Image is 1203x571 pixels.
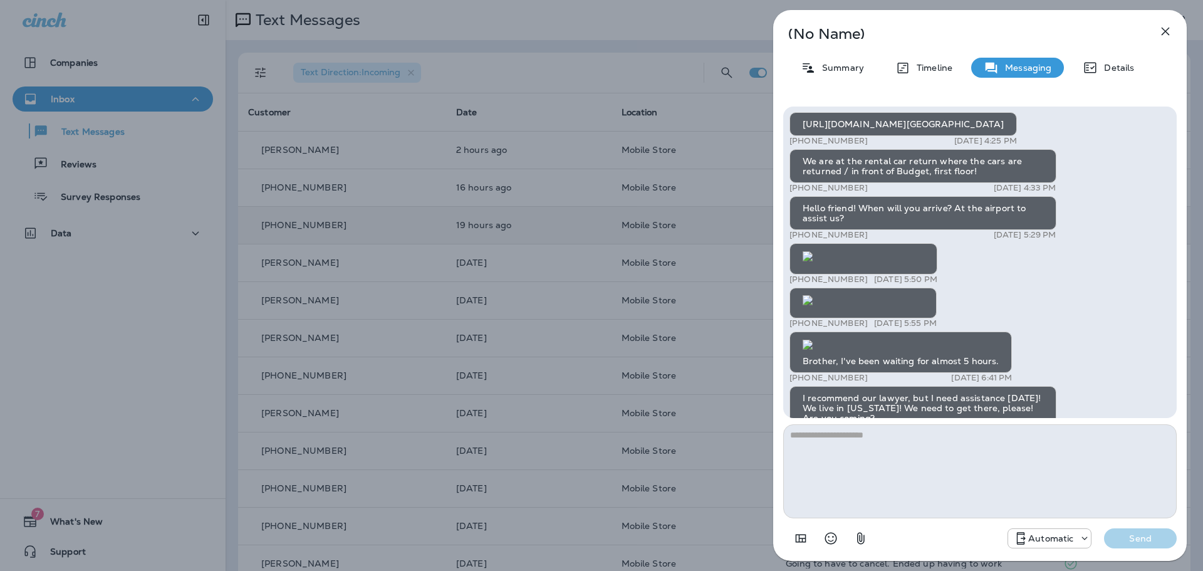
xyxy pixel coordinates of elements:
[803,251,813,261] img: twilio-download
[788,526,813,551] button: Add in a premade template
[789,230,868,240] p: [PHONE_NUMBER]
[789,332,1012,373] div: Brother, I've been waiting for almost 5 hours.
[874,275,937,285] p: [DATE] 5:50 PM
[789,149,1056,183] div: We are at the rental car return where the cars are returned / in front of Budget, first floor!
[789,386,1056,430] div: I recommend our lawyer, but I need assistance [DATE]! We live in [US_STATE]! We need to get there...
[803,295,813,305] img: twilio-download
[951,373,1012,383] p: [DATE] 6:41 PM
[789,136,868,146] p: [PHONE_NUMBER]
[874,318,937,328] p: [DATE] 5:55 PM
[816,63,864,73] p: Summary
[954,136,1017,146] p: [DATE] 4:25 PM
[789,183,868,193] p: [PHONE_NUMBER]
[789,196,1056,230] div: Hello friend! When will you arrive? At the airport to assist us?
[789,275,868,285] p: [PHONE_NUMBER]
[788,29,1130,39] p: (No Name)
[910,63,952,73] p: Timeline
[818,526,843,551] button: Select an emoji
[1098,63,1134,73] p: Details
[994,230,1056,240] p: [DATE] 5:29 PM
[803,340,813,350] img: twilio-download
[789,373,868,383] p: [PHONE_NUMBER]
[1028,533,1073,543] p: Automatic
[789,112,1017,136] div: [URL][DOMAIN_NAME][GEOGRAPHIC_DATA]
[994,183,1056,193] p: [DATE] 4:33 PM
[999,63,1051,73] p: Messaging
[789,318,868,328] p: [PHONE_NUMBER]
